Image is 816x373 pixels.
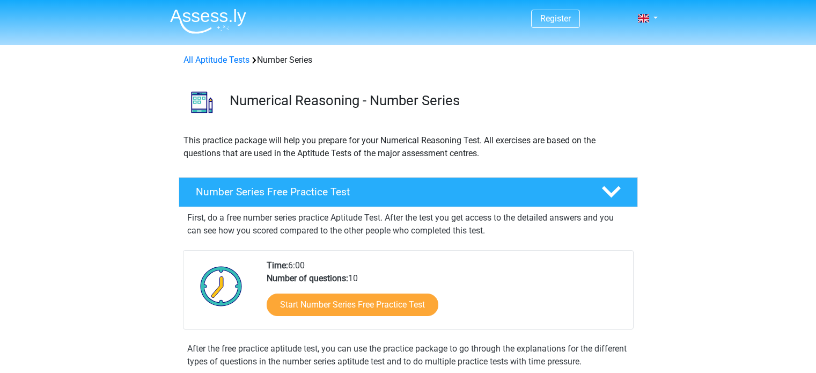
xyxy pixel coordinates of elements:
[267,273,348,283] b: Number of questions:
[179,79,225,125] img: number series
[179,54,637,67] div: Number Series
[170,9,246,34] img: Assessly
[183,342,634,368] div: After the free practice aptitude test, you can use the practice package to go through the explana...
[183,134,633,160] p: This practice package will help you prepare for your Numerical Reasoning Test. All exercises are ...
[230,92,629,109] h3: Numerical Reasoning - Number Series
[196,186,584,198] h4: Number Series Free Practice Test
[267,260,288,270] b: Time:
[183,55,249,65] a: All Aptitude Tests
[187,211,629,237] p: First, do a free number series practice Aptitude Test. After the test you get access to the detai...
[540,13,571,24] a: Register
[267,294,438,316] a: Start Number Series Free Practice Test
[259,259,633,329] div: 6:00 10
[174,177,642,207] a: Number Series Free Practice Test
[194,259,248,313] img: Clock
